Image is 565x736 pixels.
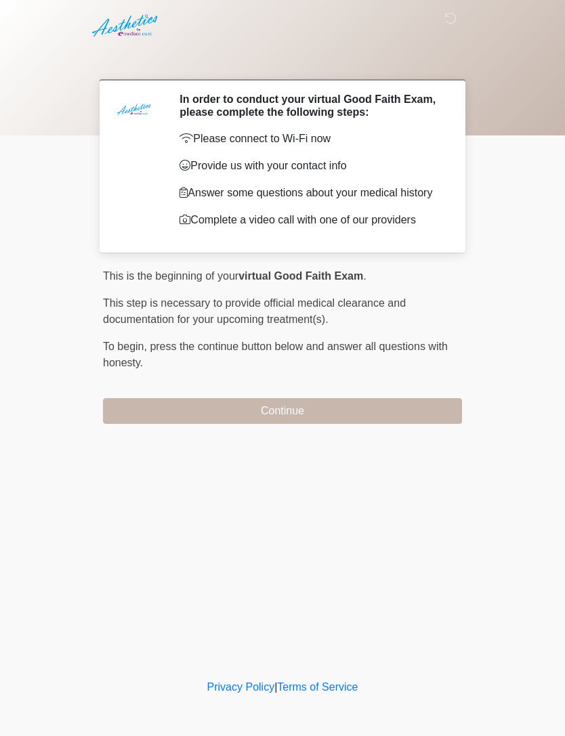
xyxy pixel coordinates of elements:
[277,681,358,693] a: Terms of Service
[180,93,442,118] h2: In order to conduct your virtual Good Faith Exam, please complete the following steps:
[89,10,163,41] img: Aesthetics by Emediate Cure Logo
[363,270,366,282] span: .
[180,212,442,228] p: Complete a video call with one of our providers
[103,297,406,325] span: This step is necessary to provide official medical clearance and documentation for your upcoming ...
[93,49,472,74] h1: ‎ ‎ ‎
[180,131,442,147] p: Please connect to Wi-Fi now
[274,681,277,693] a: |
[103,270,238,282] span: This is the beginning of your
[207,681,275,693] a: Privacy Policy
[103,341,150,352] span: To begin,
[113,93,154,133] img: Agent Avatar
[103,341,448,368] span: press the continue button below and answer all questions with honesty.
[180,185,442,201] p: Answer some questions about your medical history
[180,158,442,174] p: Provide us with your contact info
[103,398,462,424] button: Continue
[238,270,363,282] strong: virtual Good Faith Exam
